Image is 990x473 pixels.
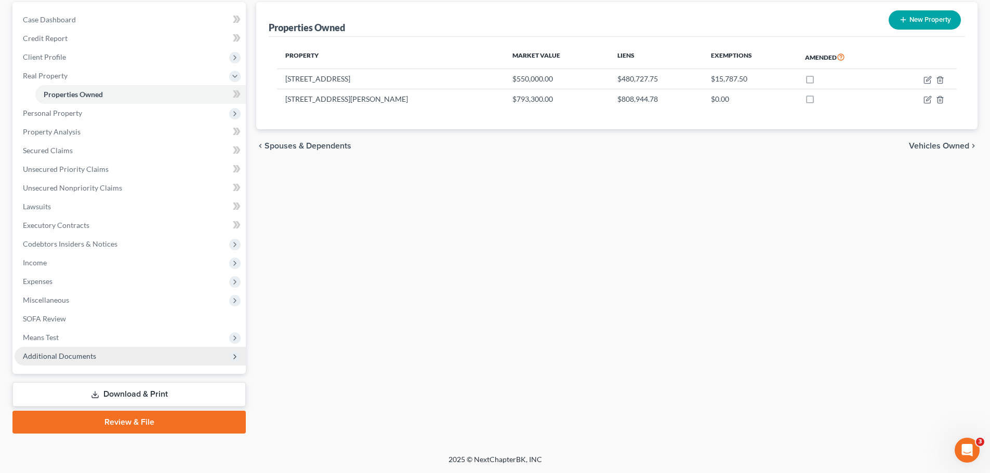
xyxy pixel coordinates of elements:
span: 3 [976,438,984,446]
span: Income [23,258,47,267]
td: $550,000.00 [504,69,609,89]
span: Additional Documents [23,352,96,360]
a: Review & File [12,411,246,434]
span: Properties Owned [44,90,103,99]
td: [STREET_ADDRESS][PERSON_NAME] [277,89,504,109]
span: SOFA Review [23,314,66,323]
button: Vehicles Owned chevron_right [909,142,978,150]
a: Executory Contracts [15,216,246,235]
a: Lawsuits [15,197,246,216]
span: Secured Claims [23,146,73,155]
span: Executory Contracts [23,221,89,229]
th: Market Value [504,45,609,69]
a: Unsecured Nonpriority Claims [15,179,246,197]
span: Case Dashboard [23,15,76,24]
td: $15,787.50 [703,69,797,89]
a: SOFA Review [15,309,246,328]
i: chevron_right [969,142,978,150]
a: Property Analysis [15,123,246,141]
td: $793,300.00 [504,89,609,109]
th: Liens [609,45,702,69]
a: Unsecured Priority Claims [15,160,246,179]
span: Spouses & Dependents [265,142,351,150]
th: Property [277,45,504,69]
i: chevron_left [256,142,265,150]
div: Properties Owned [269,21,345,34]
a: Case Dashboard [15,10,246,29]
a: Properties Owned [35,85,246,104]
span: Vehicles Owned [909,142,969,150]
td: $808,944.78 [609,89,702,109]
td: [STREET_ADDRESS] [277,69,504,89]
td: $0.00 [703,89,797,109]
th: Amended [797,45,889,69]
iframe: Intercom live chat [955,438,980,463]
div: 2025 © NextChapterBK, INC [199,454,791,473]
span: Credit Report [23,34,68,43]
span: Miscellaneous [23,295,69,304]
td: $480,727.75 [609,69,702,89]
button: chevron_left Spouses & Dependents [256,142,351,150]
span: Real Property [23,71,68,80]
span: Lawsuits [23,202,51,211]
span: Unsecured Priority Claims [23,165,109,173]
span: Client Profile [23,52,66,61]
a: Credit Report [15,29,246,48]
span: Unsecured Nonpriority Claims [23,183,122,192]
th: Exemptions [703,45,797,69]
button: New Property [889,10,961,30]
span: Means Test [23,333,59,342]
a: Download & Print [12,382,246,407]
a: Secured Claims [15,141,246,160]
span: Property Analysis [23,127,81,136]
span: Personal Property [23,109,82,117]
span: Codebtors Insiders & Notices [23,239,117,248]
span: Expenses [23,277,52,286]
